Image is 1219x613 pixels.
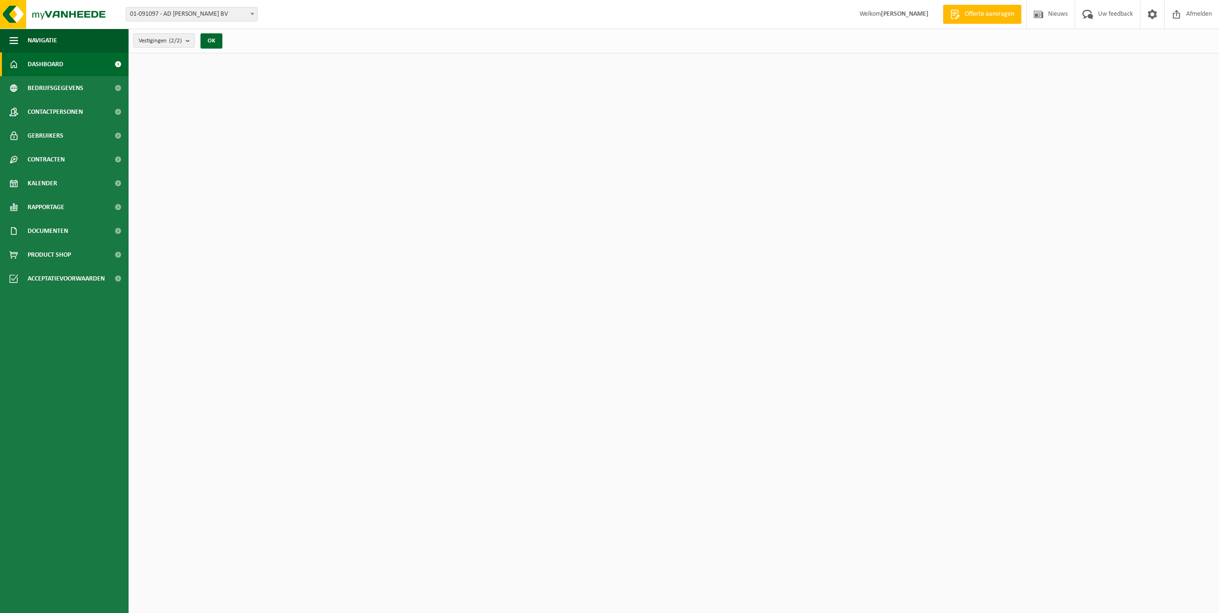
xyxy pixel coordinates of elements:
span: Offerte aanvragen [962,10,1017,19]
button: Vestigingen(2/2) [133,33,195,48]
span: Vestigingen [139,34,182,48]
span: Rapportage [28,195,64,219]
span: 01-091097 - AD AREND BV [126,7,258,21]
a: Offerte aanvragen [943,5,1021,24]
span: Documenten [28,219,68,243]
iframe: chat widget [5,592,159,613]
count: (2/2) [169,38,182,44]
span: Contactpersonen [28,100,83,124]
span: Gebruikers [28,124,63,148]
span: Contracten [28,148,65,171]
span: Dashboard [28,52,63,76]
span: Navigatie [28,29,57,52]
span: Acceptatievoorwaarden [28,267,105,291]
span: Product Shop [28,243,71,267]
strong: [PERSON_NAME] [881,10,929,18]
span: Bedrijfsgegevens [28,76,83,100]
span: Kalender [28,171,57,195]
span: 01-091097 - AD AREND BV [126,8,257,21]
button: OK [200,33,222,49]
